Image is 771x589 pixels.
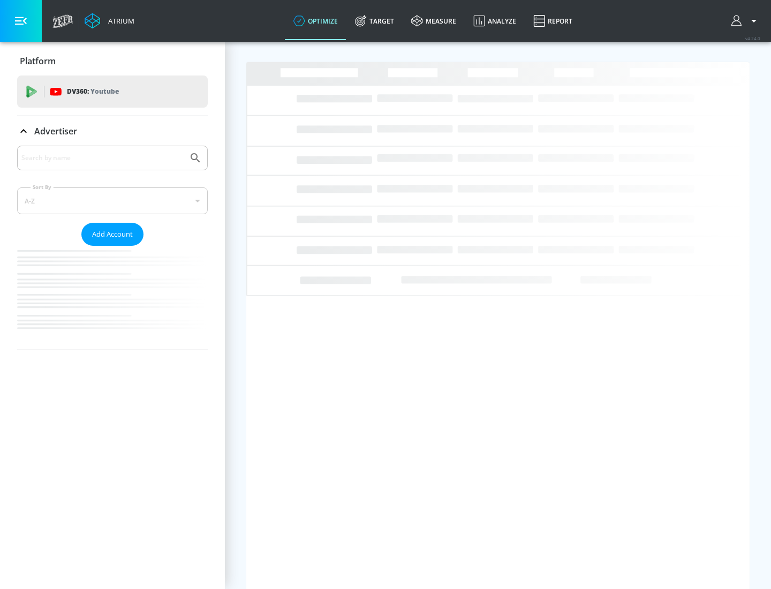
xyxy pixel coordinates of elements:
a: Target [346,2,403,40]
div: A-Z [17,187,208,214]
nav: list of Advertiser [17,246,208,350]
div: DV360: Youtube [17,75,208,108]
span: Add Account [92,228,133,240]
div: Advertiser [17,116,208,146]
a: measure [403,2,465,40]
p: DV360: [67,86,119,97]
a: optimize [285,2,346,40]
p: Advertiser [34,125,77,137]
input: Search by name [21,151,184,165]
p: Platform [20,55,56,67]
p: Youtube [90,86,119,97]
label: Sort By [31,184,54,191]
span: v 4.24.0 [745,35,760,41]
a: Atrium [85,13,134,29]
div: Atrium [104,16,134,26]
a: Analyze [465,2,525,40]
div: Advertiser [17,146,208,350]
a: Report [525,2,581,40]
button: Add Account [81,223,143,246]
div: Platform [17,46,208,76]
